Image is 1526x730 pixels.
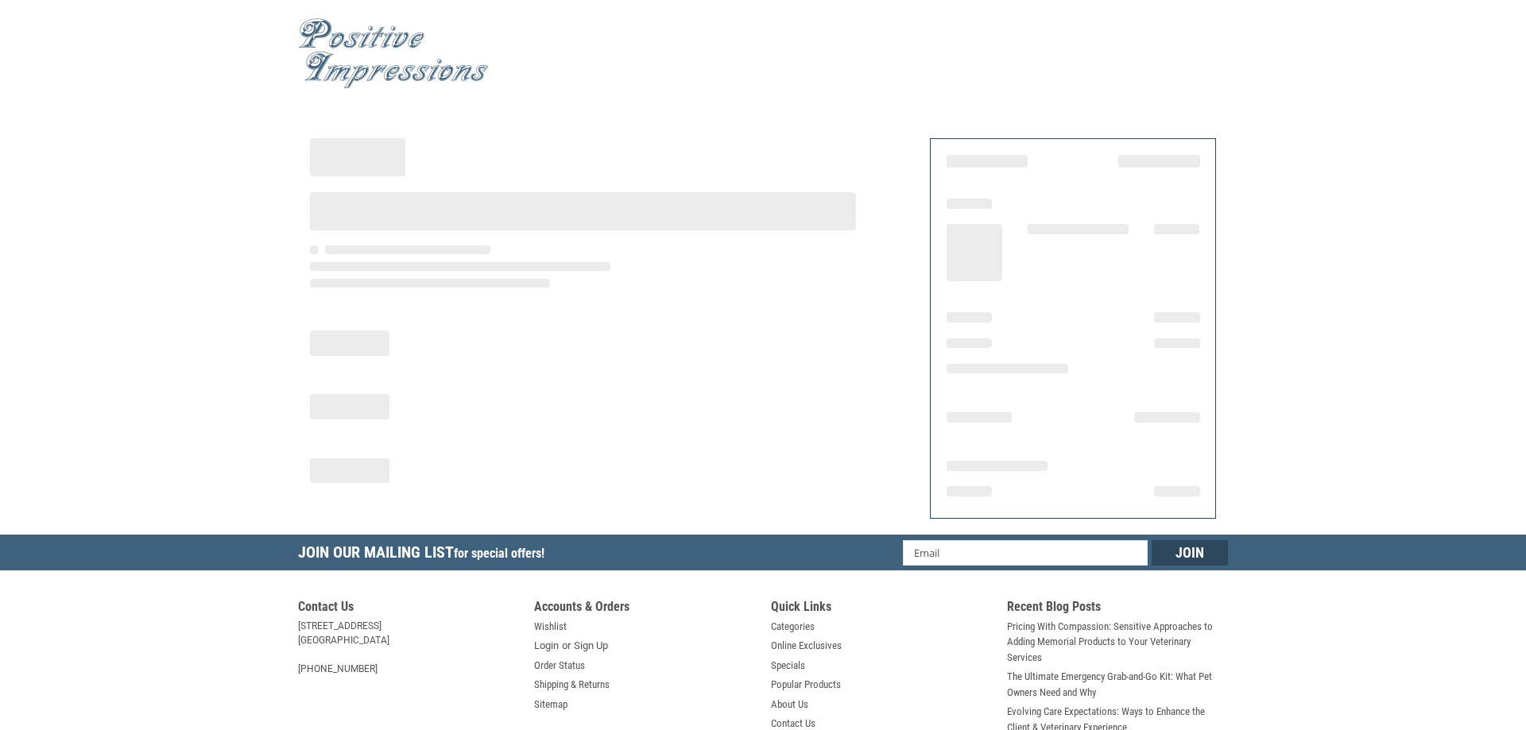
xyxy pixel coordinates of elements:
[534,638,559,654] a: Login
[534,677,610,693] a: Shipping & Returns
[771,619,815,635] a: Categories
[534,658,585,674] a: Order Status
[454,546,544,561] span: for special offers!
[771,677,841,693] a: Popular Products
[771,638,842,654] a: Online Exclusives
[552,638,580,654] span: or
[1007,669,1228,700] a: The Ultimate Emergency Grab-and-Go Kit: What Pet Owners Need and Why
[534,697,567,713] a: Sitemap
[1007,599,1228,619] h5: Recent Blog Posts
[1152,540,1228,566] input: Join
[771,658,805,674] a: Specials
[298,599,519,619] h5: Contact Us
[771,599,992,619] h5: Quick Links
[298,535,552,575] h5: Join Our Mailing List
[1007,619,1228,666] a: Pricing With Compassion: Sensitive Approaches to Adding Memorial Products to Your Veterinary Serv...
[903,540,1148,566] input: Email
[298,619,519,676] address: [STREET_ADDRESS] [GEOGRAPHIC_DATA] [PHONE_NUMBER]
[574,638,608,654] a: Sign Up
[771,697,808,713] a: About Us
[298,18,489,89] img: Positive Impressions
[534,599,755,619] h5: Accounts & Orders
[534,619,567,635] a: Wishlist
